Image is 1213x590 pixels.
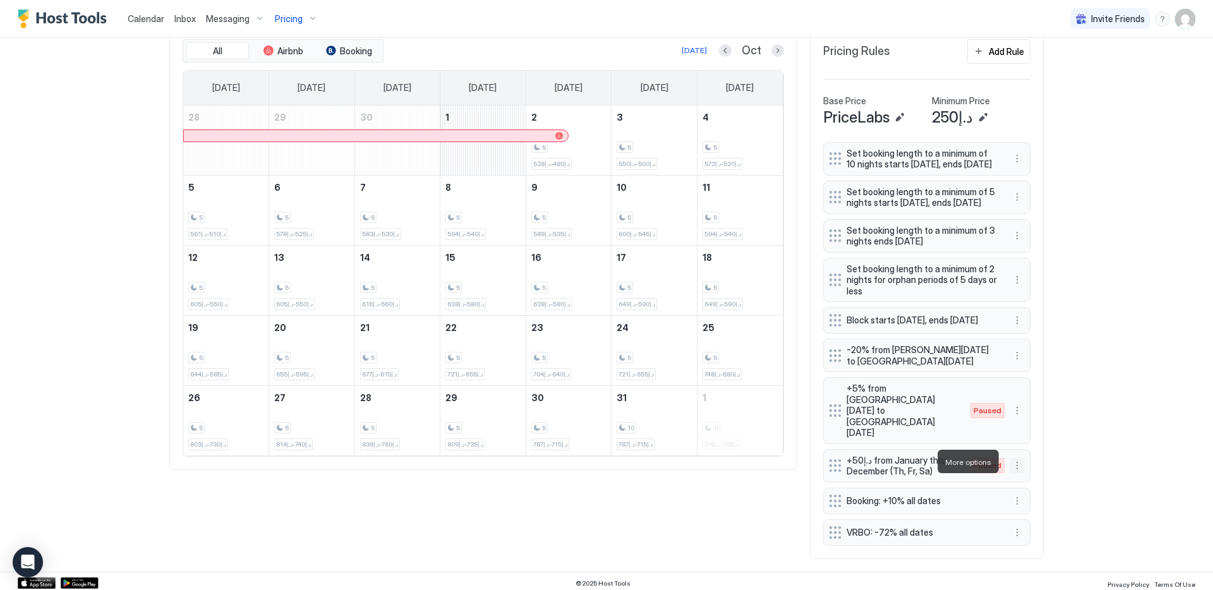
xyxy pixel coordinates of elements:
[612,176,697,199] a: October 10, 2025
[1107,577,1149,590] a: Privacy Policy
[1010,228,1025,243] button: More options
[362,440,398,449] span: د.إ760-د.إ836
[619,300,655,308] span: د.إ590-د.إ649
[183,246,269,269] a: October 12, 2025
[276,300,313,308] span: د.إ550-د.إ605
[989,45,1024,58] div: Add Rule
[719,44,732,57] button: Previous month
[531,112,537,123] span: 2
[1010,525,1025,540] div: menu
[576,579,631,587] span: © 2025 Host Tools
[355,386,440,409] a: October 28, 2025
[186,42,249,60] button: All
[440,105,526,176] td: October 1, 2025
[703,322,715,333] span: 25
[697,246,783,269] a: October 18, 2025
[713,354,717,362] span: 5
[617,322,629,333] span: 24
[276,230,312,238] span: د.إ525-د.إ578
[128,13,164,24] span: Calendar
[445,252,456,263] span: 15
[697,386,783,409] a: November 1, 2025
[1010,458,1025,473] button: More options
[269,105,354,129] a: September 29, 2025
[190,230,226,238] span: د.إ510-د.إ561
[682,45,707,56] div: [DATE]
[627,214,631,222] span: 5
[13,547,43,577] div: Open Intercom Messenger
[713,284,717,292] span: 5
[533,160,570,168] span: د.إ480-د.إ528
[542,71,595,105] a: Thursday
[274,112,286,123] span: 29
[612,385,697,455] td: October 31, 2025
[199,214,203,222] span: 5
[61,577,99,589] a: Google Play Store
[847,186,997,208] span: Set booking length to a minimum of 5 nights starts [DATE], ends [DATE]
[269,316,354,339] a: October 20, 2025
[627,284,631,292] span: 5
[190,370,227,378] span: د.إ585-د.إ644
[18,9,112,28] div: Host Tools Logo
[445,182,451,193] span: 8
[456,284,460,292] span: 5
[276,440,311,449] span: د.إ740-د.إ814
[383,82,411,93] span: [DATE]
[354,175,440,245] td: October 7, 2025
[1010,493,1025,509] div: menu
[703,182,710,193] span: 11
[628,71,681,105] a: Friday
[183,316,269,339] a: October 19, 2025
[456,424,460,432] span: 5
[440,316,526,339] a: October 22, 2025
[354,315,440,385] td: October 21, 2025
[269,246,354,269] a: October 13, 2025
[612,315,697,385] td: October 24, 2025
[526,245,612,315] td: October 16, 2025
[274,182,281,193] span: 6
[697,316,783,339] a: October 25, 2025
[627,143,631,152] span: 5
[269,175,355,245] td: October 6, 2025
[526,176,612,199] a: October 9, 2025
[612,105,697,176] td: October 3, 2025
[199,354,203,362] span: 5
[440,105,526,129] a: October 1, 2025
[1010,403,1025,418] div: menu
[445,322,457,333] span: 22
[612,245,697,315] td: October 17, 2025
[1010,228,1025,243] div: menu
[531,322,543,333] span: 23
[445,392,457,403] span: 29
[440,245,526,315] td: October 15, 2025
[183,105,269,129] a: September 28, 2025
[713,71,766,105] a: Saturday
[1154,577,1195,590] a: Terms Of Use
[371,424,375,432] span: 5
[619,440,653,449] span: د.إ715-د.إ787
[355,316,440,339] a: October 21, 2025
[697,315,783,385] td: October 25, 2025
[1010,313,1025,328] button: More options
[371,214,375,222] span: 5
[612,246,697,269] a: October 17, 2025
[371,354,375,362] span: 5
[447,230,484,238] span: د.إ540-د.إ594
[542,143,546,152] span: 5
[360,252,370,263] span: 14
[526,316,612,339] a: October 23, 2025
[360,182,366,193] span: 7
[1010,403,1025,418] button: More options
[612,386,697,409] a: October 31, 2025
[526,105,612,129] a: October 2, 2025
[355,246,440,269] a: October 14, 2025
[697,245,783,315] td: October 18, 2025
[360,392,371,403] span: 28
[1010,313,1025,328] div: menu
[212,82,240,93] span: [DATE]
[847,344,997,366] span: -20% from [PERSON_NAME][DATE] to [GEOGRAPHIC_DATA][DATE]
[447,300,484,308] span: د.إ580-د.إ638
[183,176,269,199] a: October 5, 2025
[975,110,991,125] button: Edit
[531,392,544,403] span: 30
